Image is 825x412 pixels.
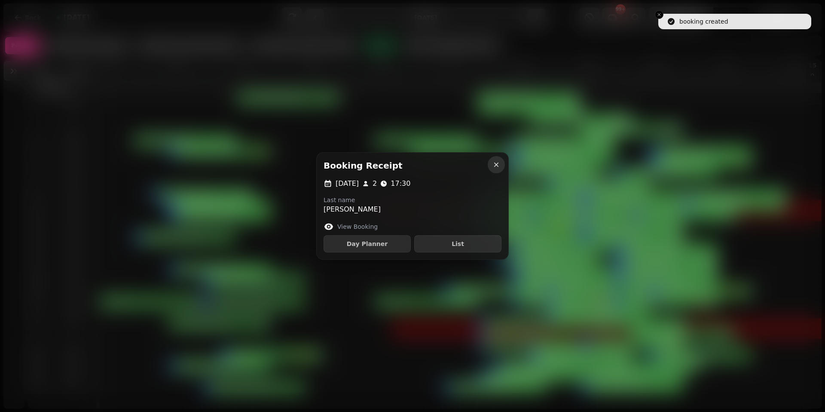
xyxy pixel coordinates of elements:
[414,235,501,252] button: List
[373,178,377,189] p: 2
[324,235,411,252] button: Day Planner
[324,160,403,172] h2: Booking receipt
[337,222,378,231] label: View Booking
[324,196,381,204] label: Last name
[324,204,381,215] p: [PERSON_NAME]
[391,178,410,189] p: 17:30
[336,178,359,189] p: [DATE]
[331,241,403,247] span: Day Planner
[422,241,494,247] span: List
